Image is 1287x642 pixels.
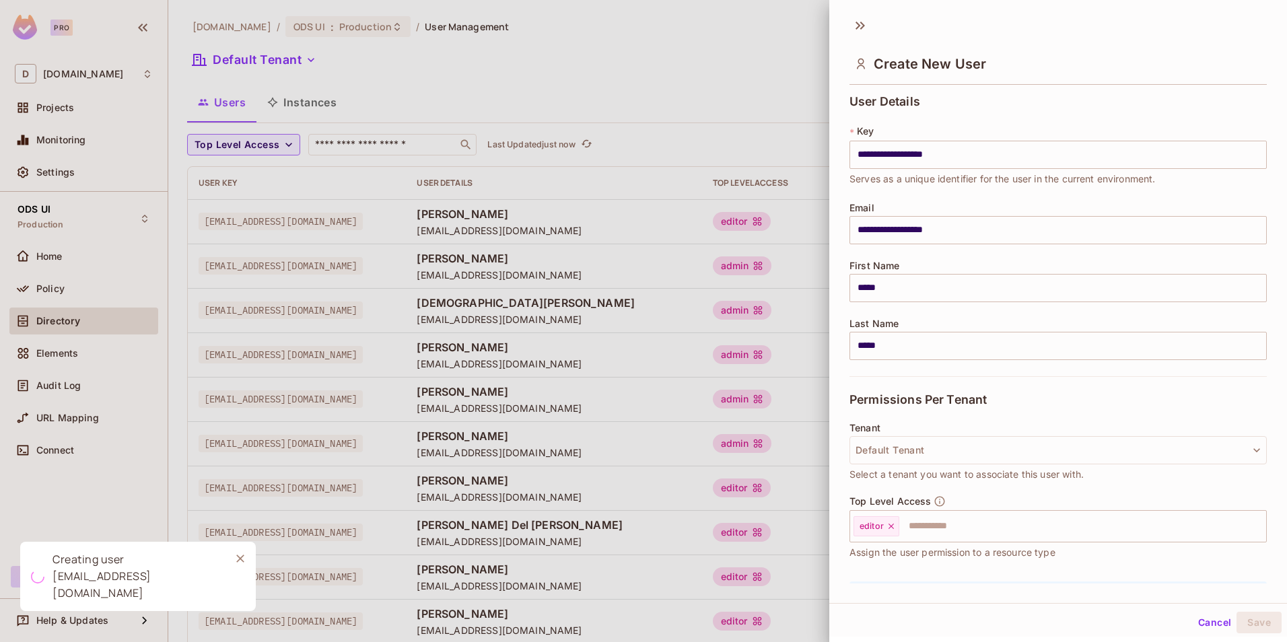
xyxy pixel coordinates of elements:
div: Creating user [EMAIL_ADDRESS][DOMAIN_NAME] [53,551,219,602]
span: Serves as a unique identifier for the user in the current environment. [849,172,1156,186]
button: Default Tenant [849,436,1267,464]
span: Key [857,126,874,137]
button: Close [230,548,250,569]
span: User Details [849,95,920,108]
span: Permissions Per Tenant [849,393,987,406]
span: Select a tenant you want to associate this user with. [849,467,1084,482]
span: Top Level Access [849,496,931,507]
button: Cancel [1193,612,1237,633]
span: Last Name [849,318,899,329]
div: editor [854,516,899,536]
span: Assign the user permission to a resource type [849,545,1055,560]
span: First Name [849,260,900,271]
button: Open [1259,524,1262,527]
button: Save [1237,612,1282,633]
span: Tenant [849,423,880,433]
span: Create New User [874,56,986,72]
span: editor [860,521,884,532]
span: Email [849,203,874,213]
